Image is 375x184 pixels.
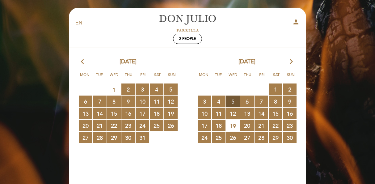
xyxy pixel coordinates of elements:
span: 2 [121,83,135,95]
span: 22 [107,120,121,131]
span: 1 [107,84,121,95]
span: 27 [79,132,92,143]
span: 29 [269,132,282,143]
span: 15 [107,108,121,119]
span: Mon [79,72,91,83]
span: 30 [283,132,297,143]
span: 4 [212,96,225,107]
span: 28 [93,132,107,143]
span: 6 [79,96,92,107]
span: 28 [255,132,268,143]
span: 3 [198,96,211,107]
span: 14 [93,108,107,119]
span: 13 [79,108,92,119]
span: 2 people [179,36,196,41]
span: 14 [255,108,268,119]
span: 18 [212,120,225,131]
span: 26 [164,120,178,131]
span: 27 [240,132,254,143]
span: Sun [166,72,178,83]
span: 4 [150,83,163,95]
span: 20 [240,120,254,131]
span: [DATE] [120,58,137,66]
span: Thu [241,72,254,83]
span: 23 [121,120,135,131]
span: [DATE] [238,58,255,66]
span: 26 [226,132,240,143]
span: 3 [136,83,149,95]
span: Sat [151,72,164,83]
span: Tue [212,72,225,83]
span: 16 [283,108,297,119]
span: 8 [107,96,121,107]
span: 17 [198,120,211,131]
span: 21 [93,120,107,131]
span: 19 [226,120,240,131]
span: 25 [150,120,163,131]
a: [PERSON_NAME] [149,15,226,32]
i: person [292,18,300,26]
span: 20 [79,120,92,131]
span: 8 [269,96,282,107]
span: 5 [226,96,240,107]
span: 24 [136,120,149,131]
span: 10 [198,108,211,119]
span: 18 [150,108,163,119]
i: arrow_forward_ios [289,58,294,66]
span: 16 [121,108,135,119]
span: Mon [198,72,210,83]
span: 7 [93,96,107,107]
span: 17 [136,108,149,119]
span: 22 [269,120,282,131]
span: 1 [269,83,282,95]
span: 25 [212,132,225,143]
span: Fri [137,72,149,83]
span: 30 [121,132,135,143]
span: Wed [108,72,120,83]
span: 24 [198,132,211,143]
span: 9 [121,96,135,107]
span: Fri [256,72,268,83]
span: 6 [240,96,254,107]
span: Sun [285,72,297,83]
span: 11 [150,96,163,107]
span: 9 [283,96,297,107]
span: 19 [164,108,178,119]
span: 23 [283,120,297,131]
span: Tue [93,72,106,83]
span: 15 [269,108,282,119]
span: 12 [164,96,178,107]
span: 2 [283,83,297,95]
span: 31 [136,132,149,143]
span: 5 [164,83,178,95]
span: 11 [212,108,225,119]
button: person [292,18,300,28]
span: Wed [227,72,239,83]
span: Thu [122,72,135,83]
span: 29 [107,132,121,143]
span: 10 [136,96,149,107]
span: 13 [240,108,254,119]
span: Sat [270,72,283,83]
i: arrow_back_ios [81,58,86,66]
span: 7 [255,96,268,107]
span: 21 [255,120,268,131]
span: 12 [226,108,240,119]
